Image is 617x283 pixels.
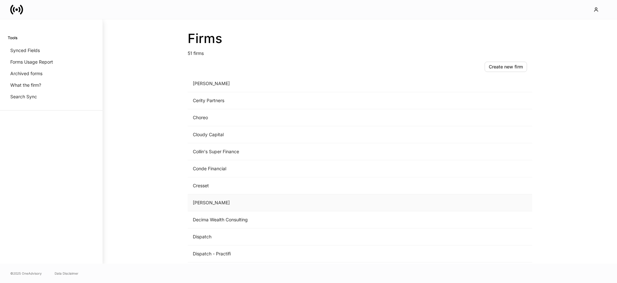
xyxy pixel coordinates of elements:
p: Archived forms [10,70,42,77]
h2: Firms [188,31,532,46]
div: Create new firm [489,65,523,69]
td: Choreo [188,109,425,126]
p: Search Sync [10,93,37,100]
a: What the firm? [8,79,95,91]
p: Forms Usage Report [10,59,53,65]
td: [PERSON_NAME] [188,75,425,92]
a: Data Disclaimer [55,271,78,276]
td: Elevation Point [188,262,425,279]
td: Collin's Super Finance [188,143,425,160]
td: Cloudy Capital [188,126,425,143]
td: Conde Financial [188,160,425,177]
a: Synced Fields [8,45,95,56]
a: Search Sync [8,91,95,102]
td: [PERSON_NAME] [188,194,425,211]
td: Decima Wealth Consulting [188,211,425,228]
td: Dispatch [188,228,425,245]
p: What the firm? [10,82,41,88]
td: Cresset [188,177,425,194]
h6: Tools [8,35,17,41]
td: Dispatch - Practifi [188,245,425,262]
a: Forms Usage Report [8,56,95,68]
p: 51 firms [188,46,532,57]
button: Create new firm [485,62,527,72]
a: Archived forms [8,68,95,79]
span: © 2025 OneAdvisory [10,271,42,276]
p: Synced Fields [10,47,40,54]
td: Cerity Partners [188,92,425,109]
